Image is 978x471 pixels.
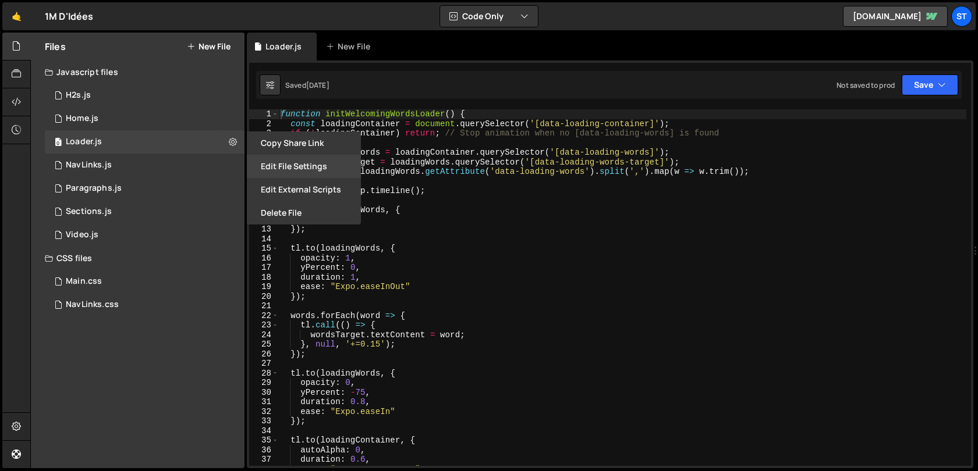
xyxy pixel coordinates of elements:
[249,292,279,302] div: 20
[45,107,245,130] div: 16858/46839.js
[249,436,279,445] div: 35
[249,369,279,379] div: 28
[249,445,279,455] div: 36
[31,60,245,84] div: Javascript files
[45,177,245,200] div: 16858/46084.js
[45,200,245,223] div: 16858/46085.js
[66,206,112,217] div: Sections.js
[45,154,245,177] div: 16858/46091.js
[66,160,112,170] div: NavLinks.js
[249,282,279,292] div: 19
[249,455,279,465] div: 37
[247,201,361,224] button: Delete File
[843,6,948,27] a: [DOMAIN_NAME]
[45,223,245,247] div: 16858/46082.js
[249,349,279,359] div: 26
[249,330,279,340] div: 24
[249,388,279,398] div: 30
[249,320,279,330] div: 23
[45,270,245,293] div: 16858/46090.css
[249,273,279,283] div: 18
[249,234,279,244] div: 14
[249,311,279,321] div: 22
[249,254,279,263] div: 16
[951,6,972,27] a: St
[249,407,279,417] div: 32
[249,129,279,138] div: 3
[440,6,538,27] button: Code Only
[45,293,245,316] div: 16858/46083.css
[285,80,329,90] div: Saved
[66,276,102,287] div: Main.css
[247,178,361,201] button: Edit External Scripts
[249,359,279,369] div: 27
[249,301,279,311] div: 21
[249,426,279,436] div: 34
[66,230,98,240] div: Video.js
[249,378,279,388] div: 29
[247,155,361,178] button: Edit File Settings
[31,247,245,270] div: CSS files
[45,9,94,23] div: 1M D'Idées
[55,138,62,148] span: 0
[247,131,361,155] button: Copy share link
[249,119,279,129] div: 2
[837,80,895,90] div: Not saved to prod
[902,74,958,95] button: Save
[66,137,102,147] div: Loader.js
[187,42,231,51] button: New File
[249,416,279,426] div: 33
[45,130,245,154] div: 16858/46089.js
[66,113,98,124] div: Home.js
[249,397,279,407] div: 31
[306,80,329,90] div: [DATE]
[249,224,279,234] div: 13
[326,41,375,52] div: New File
[66,183,122,194] div: Paragraphs.js
[265,41,302,52] div: Loader.js
[45,40,66,53] h2: Files
[66,90,91,101] div: H2s.js
[249,263,279,273] div: 17
[249,340,279,349] div: 25
[249,244,279,254] div: 15
[2,2,31,30] a: 🤙
[45,84,245,107] div: 16858/46088.js
[249,109,279,119] div: 1
[66,299,119,310] div: NavLinks.css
